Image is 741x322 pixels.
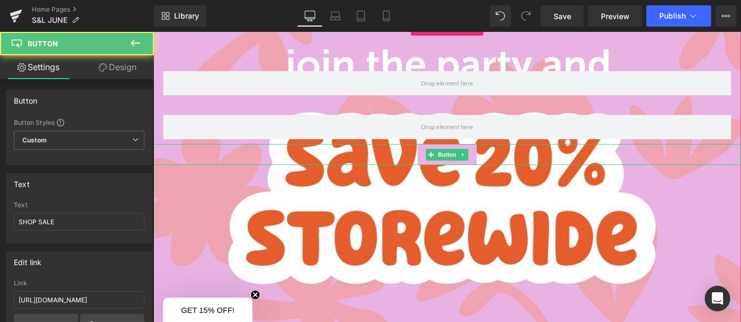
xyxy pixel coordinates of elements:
span: Library [174,11,199,21]
a: Mobile [374,5,399,27]
a: New Library [154,5,206,27]
a: Tablet [348,5,374,27]
button: Undo [490,5,511,27]
a: Expand / Collapse [333,128,344,141]
span: S&L JUNE [32,16,67,24]
div: GET 15% OFF!Close teaser [11,291,108,317]
div: Text [14,174,30,189]
div: Button [14,90,37,105]
a: Desktop [297,5,323,27]
div: Link [14,279,144,287]
span: Publish [659,12,686,20]
div: Edit link [14,252,42,267]
div: Open Intercom Messenger [705,286,730,311]
button: More [716,5,737,27]
span: Button [28,39,58,48]
a: Home Pages [32,5,154,14]
button: Publish [647,5,711,27]
span: Button [309,128,333,141]
a: Design [79,55,156,79]
div: Text [14,201,144,209]
button: Close teaser [106,282,117,293]
button: Redo [515,5,537,27]
span: Save [554,11,571,22]
div: Button Styles [14,118,144,126]
span: GET 15% OFF! [30,300,89,309]
b: Custom [22,136,47,145]
a: Preview [588,5,642,27]
span: Preview [601,11,630,22]
a: SHOP SALE [289,123,353,146]
input: https://your-shop.myshopify.com [14,291,144,309]
a: Laptop [323,5,348,27]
